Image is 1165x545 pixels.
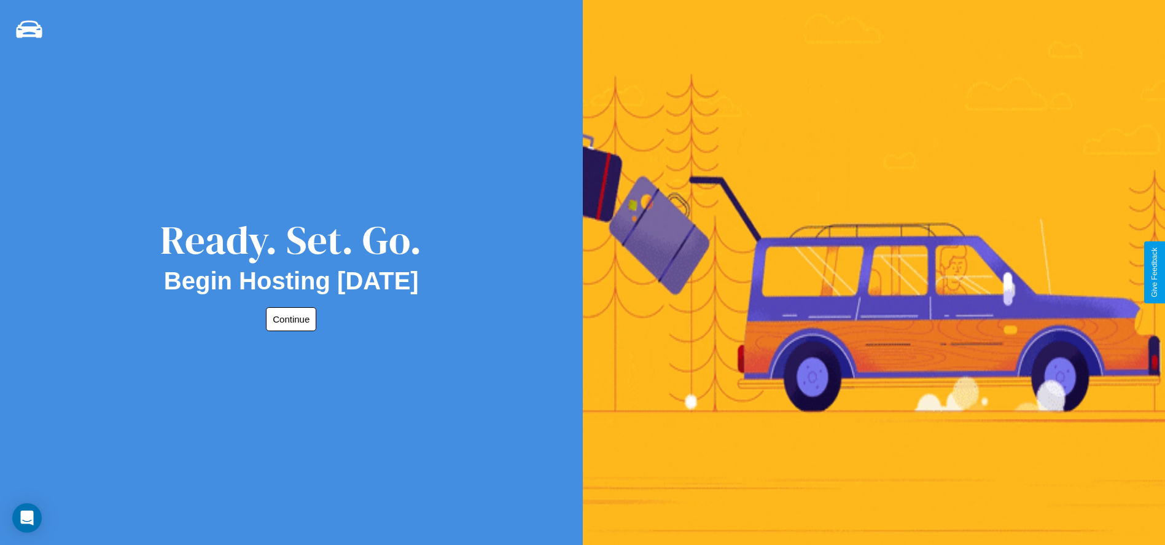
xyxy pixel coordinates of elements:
div: Give Feedback [1150,248,1159,297]
button: Continue [266,307,316,331]
div: Ready. Set. Go. [160,213,422,267]
h2: Begin Hosting [DATE] [164,267,419,295]
div: Open Intercom Messenger [12,503,42,533]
